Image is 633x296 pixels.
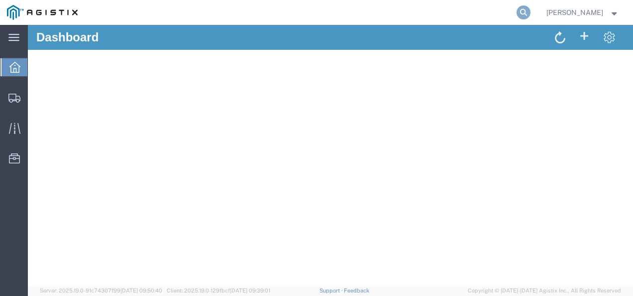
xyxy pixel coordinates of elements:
span: [DATE] 09:39:01 [230,288,270,294]
a: Support [319,288,344,294]
span: Client: 2025.19.0-129fbcf [167,288,270,294]
span: Server: 2025.19.0-91c74307f99 [40,288,162,294]
img: logo [7,5,78,20]
button: [PERSON_NAME] [546,6,620,18]
span: Copyright © [DATE]-[DATE] Agistix Inc., All Rights Reserved [468,287,621,295]
span: Nathan Seeley [546,7,603,18]
span: [DATE] 09:50:40 [120,288,162,294]
a: Feedback [344,288,369,294]
iframe: FS Legacy Container [28,25,633,286]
